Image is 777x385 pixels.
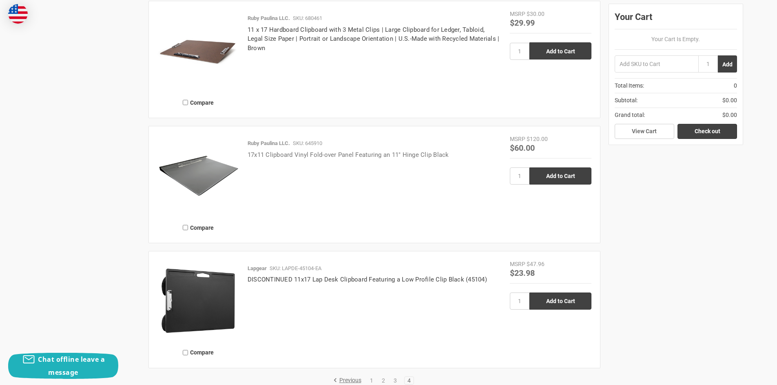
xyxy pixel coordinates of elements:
input: Add to Cart [529,293,591,310]
label: Compare [157,96,239,109]
img: duty and tax information for United States [8,4,28,24]
span: 0 [734,81,737,90]
p: SKU: 680461 [293,14,322,22]
input: Add SKU to Cart [615,55,698,73]
span: Chat offline leave a message [38,355,105,377]
span: Grand total: [615,111,645,119]
button: Chat offline leave a message [8,353,118,379]
img: 17x11 Clipboard Vinyl Fold-over Panel Featuring an 11" Hinge Clip Black [157,135,239,216]
input: Compare [183,225,188,230]
span: $120.00 [527,136,548,142]
label: Compare [157,346,239,359]
input: Compare [183,100,188,105]
label: Compare [157,221,239,234]
input: Add to Cart [529,42,591,59]
span: $29.99 [510,17,535,28]
span: $47.96 [527,261,545,267]
span: Subtotal: [615,96,638,105]
span: Total Items: [615,81,644,90]
span: $30.00 [527,11,545,17]
a: 2 [379,378,388,383]
div: Your Cart [615,10,737,29]
button: Add [718,55,737,73]
p: Lapgear [248,264,267,273]
img: 17x11 Clipboard Hardboard Panel Featuring 3 Clips Brown [157,10,239,91]
span: $60.00 [510,142,535,153]
a: Previous [333,377,364,384]
p: Your Cart Is Empty. [615,35,737,44]
input: Compare [183,350,188,355]
p: SKU: LAPDE-45104-EA [270,264,321,273]
input: Add to Cart [529,167,591,185]
div: MSRP [510,10,525,18]
img: 11x17 Lap Desk Clipboard Featuring a Low Profile Clip Black (45104) [157,260,239,341]
p: Ruby Paulina LLC. [248,139,290,147]
a: Check out [677,124,737,139]
a: View Cart [615,124,674,139]
a: 17x11 Clipboard Vinyl Fold-over Panel Featuring an 11" Hinge Clip Black [248,151,449,158]
a: DISCONTINUED 11x17 Lap Desk Clipboard Featuring a Low Profile Clip Black (45104) [248,276,487,283]
a: 1 [367,378,376,383]
div: MSRP [510,135,525,143]
a: 4 [405,378,414,383]
span: $0.00 [722,111,737,119]
div: MSRP [510,260,525,268]
p: Ruby Paulina LLC. [248,14,290,22]
p: SKU: 645910 [293,139,322,147]
a: 11 x 17 Hardboard Clipboard with 3 Metal Clips | Large Clipboard for Ledger, Tabloid, Legal Size ... [248,26,500,52]
span: $23.98 [510,267,535,278]
a: 3 [391,378,400,383]
span: $0.00 [722,96,737,105]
